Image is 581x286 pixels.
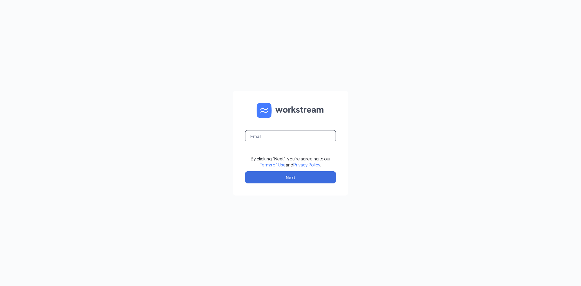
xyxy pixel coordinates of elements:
[257,103,324,118] img: WS logo and Workstream text
[245,171,336,183] button: Next
[245,130,336,142] input: Email
[293,162,320,167] a: Privacy Policy
[251,156,331,168] div: By clicking "Next", you're agreeing to our and .
[260,162,286,167] a: Terms of Use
